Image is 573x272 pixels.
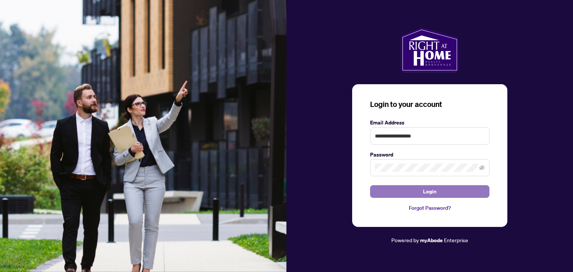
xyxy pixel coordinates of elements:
span: Powered by [391,237,419,243]
label: Password [370,151,489,159]
span: Enterprise [444,237,468,243]
span: Login [423,186,436,197]
h3: Login to your account [370,99,489,110]
span: eye-invisible [479,165,485,170]
a: Forgot Password? [370,204,489,212]
button: Login [370,185,489,198]
label: Email Address [370,118,489,127]
a: myAbode [420,236,443,244]
img: ma-logo [401,28,458,72]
